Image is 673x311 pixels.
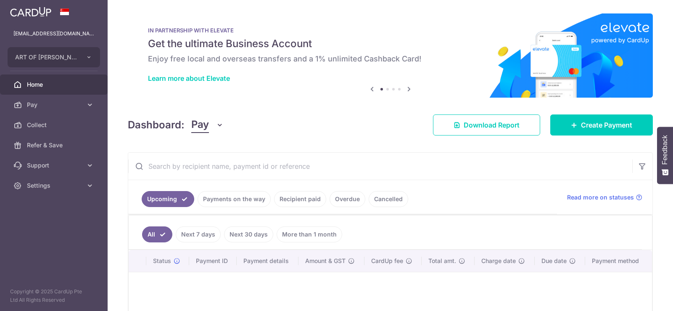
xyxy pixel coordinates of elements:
p: [EMAIL_ADDRESS][DOMAIN_NAME] [13,29,94,38]
span: Home [27,80,82,89]
a: More than 1 month [277,226,342,242]
a: Recipient paid [274,191,326,207]
a: Payments on the way [198,191,271,207]
span: ART OF [PERSON_NAME]. LTD. [15,53,77,61]
a: Create Payment [550,114,653,136]
span: Feedback [661,135,669,165]
p: IN PARTNERSHIP WITH ELEVATE [148,27,633,34]
a: Cancelled [369,191,408,207]
a: Download Report [433,114,540,136]
a: All [142,226,172,242]
span: Support [27,161,82,170]
span: Amount & GST [305,257,346,265]
h6: Enjoy free local and overseas transfers and a 1% unlimited Cashback Card! [148,54,633,64]
span: CardUp fee [371,257,403,265]
span: Refer & Save [27,141,82,149]
a: Overdue [330,191,365,207]
a: Learn more about Elevate [148,74,230,82]
img: CardUp [10,7,51,17]
span: Pay [27,101,82,109]
th: Payment details [237,250,298,272]
a: Read more on statuses [567,193,642,202]
span: Settings [27,181,82,190]
button: Feedback - Show survey [657,127,673,184]
a: Upcoming [142,191,194,207]
span: Total amt. [428,257,456,265]
th: Payment ID [189,250,237,272]
span: Create Payment [581,120,632,130]
img: Renovation banner [128,13,653,98]
h4: Dashboard: [128,117,185,133]
span: Pay [191,117,209,133]
span: Collect [27,121,82,129]
th: Payment method [585,250,652,272]
button: Pay [191,117,224,133]
a: Next 30 days [224,226,273,242]
span: Read more on statuses [567,193,634,202]
span: Download Report [464,120,520,130]
h5: Get the ultimate Business Account [148,37,633,51]
button: ART OF [PERSON_NAME]. LTD. [8,47,100,67]
a: Next 7 days [176,226,221,242]
input: Search by recipient name, payment id or reference [128,153,632,180]
span: Charge date [481,257,516,265]
span: Due date [541,257,567,265]
span: Status [153,257,171,265]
